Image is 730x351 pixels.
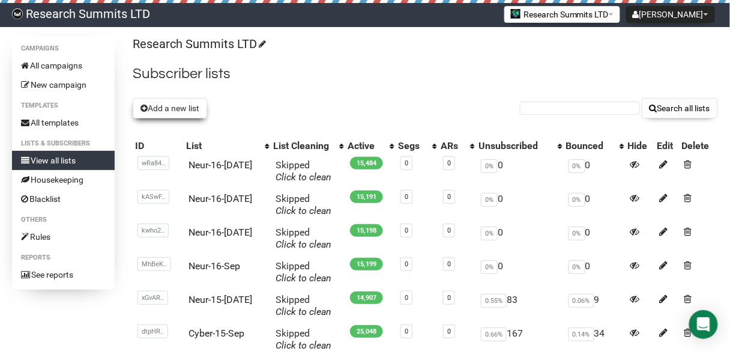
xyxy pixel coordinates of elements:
td: 0 [476,188,564,222]
span: MhBeK.. [137,257,171,271]
button: Add a new list [133,98,207,118]
a: 0 [447,193,451,201]
td: 0 [476,222,564,255]
a: 0 [447,159,451,167]
th: Active: No sort applied, activate to apply an ascending sort [345,138,396,154]
th: Hide: No sort applied, sorting is disabled [626,138,655,154]
span: 0% [481,227,498,240]
td: 0 [476,255,564,289]
th: ID: No sort applied, sorting is disabled [133,138,184,154]
span: 0.06% [569,294,594,308]
div: Open Intercom Messenger [689,310,718,339]
td: 0 [564,188,626,222]
a: 0 [447,294,451,302]
a: Neur-16-[DATE] [189,227,252,238]
th: List Cleaning: No sort applied, activate to apply an ascending sort [271,138,345,154]
span: Skipped [276,193,331,216]
span: 0% [481,260,498,274]
div: ARs [441,140,464,152]
a: New campaign [12,75,115,94]
a: 0 [447,227,451,234]
li: Others [12,213,115,227]
span: dtpHR.. [137,325,168,338]
a: Housekeeping [12,170,115,189]
div: Unsubscribed [478,140,552,152]
a: Neur-16-[DATE] [189,159,252,171]
span: 14,907 [350,291,383,304]
span: Skipped [276,227,331,250]
div: List [186,140,259,152]
span: 0% [569,159,585,173]
a: Neur-15-[DATE] [189,294,252,305]
a: 0 [405,159,408,167]
li: Lists & subscribers [12,136,115,151]
div: Hide [628,140,653,152]
th: List: No sort applied, activate to apply an ascending sort [184,138,271,154]
span: kASwF.. [137,190,169,204]
img: 2.jpg [511,9,520,19]
span: wRa84.. [137,156,169,170]
a: Neur-16-Sep [189,260,240,272]
span: kwho2.. [137,224,169,237]
div: Delete [682,140,716,152]
a: All campaigns [12,56,115,75]
td: 9 [564,289,626,323]
img: bccbfd5974049ef095ce3c15df0eef5a [12,8,23,19]
td: 0 [564,222,626,255]
span: 0% [569,227,585,240]
th: Bounced: No sort applied, activate to apply an ascending sort [564,138,626,154]
a: Click to clean [276,272,331,284]
a: Click to clean [276,205,331,216]
td: 0 [564,154,626,188]
span: 0% [569,193,585,207]
div: Active [348,140,384,152]
span: Skipped [276,328,331,351]
a: Click to clean [276,239,331,250]
a: 0 [447,260,451,268]
span: 0% [569,260,585,274]
button: Search all lists [642,98,718,118]
button: Research Summits LTD [504,6,620,23]
li: Campaigns [12,41,115,56]
span: 0.14% [569,328,594,341]
span: 0.66% [481,328,507,341]
a: Cyber-15-Sep [189,328,244,339]
th: Segs: No sort applied, activate to apply an ascending sort [396,138,438,154]
span: xGvAR.. [137,291,168,305]
span: Skipped [276,294,331,317]
span: Skipped [276,159,331,183]
td: 0 [476,154,564,188]
a: Neur-16-[DATE] [189,193,252,204]
span: 15,199 [350,258,383,270]
a: 0 [405,260,408,268]
span: 25,048 [350,325,383,338]
a: Research Summits LTD [133,37,264,51]
a: 0 [405,328,408,335]
span: 15,191 [350,191,383,203]
a: Click to clean [276,171,331,183]
td: 83 [476,289,564,323]
div: List Cleaning [273,140,333,152]
a: Click to clean [276,340,331,351]
th: Unsubscribed: No sort applied, activate to apply an ascending sort [476,138,564,154]
span: Skipped [276,260,331,284]
a: Click to clean [276,306,331,317]
a: Rules [12,227,115,246]
div: ID [135,140,181,152]
th: Delete: No sort applied, sorting is disabled [680,138,718,154]
a: All templates [12,113,115,132]
li: Reports [12,251,115,265]
a: 0 [405,227,408,234]
div: Segs [398,140,426,152]
li: Templates [12,99,115,113]
h2: Subscriber lists [133,63,718,85]
span: 0.55% [481,294,507,308]
div: Bounced [566,140,614,152]
a: 0 [447,328,451,335]
span: 0% [481,193,498,207]
div: Edit [657,140,677,152]
span: 15,484 [350,157,383,169]
a: 0 [405,193,408,201]
a: Blacklist [12,189,115,209]
th: ARs: No sort applied, activate to apply an ascending sort [438,138,476,154]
